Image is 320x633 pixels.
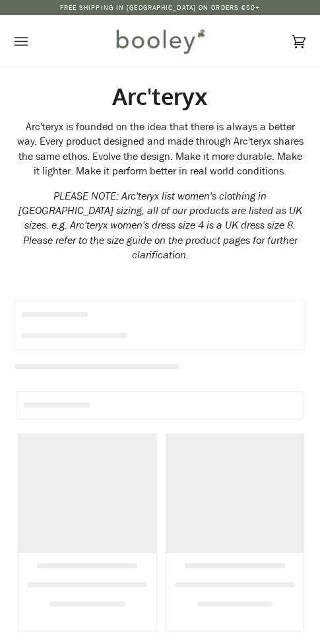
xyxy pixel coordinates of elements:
em: PLEASE NOTE: Arc'teryx list women's clothing in [GEOGRAPHIC_DATA] sizing, all of our products are... [18,189,302,262]
h1: Arc'teryx [15,82,306,110]
p: Free Shipping in [GEOGRAPHIC_DATA] on Orders €50+ [60,3,261,13]
button: Open menu [15,15,54,67]
div: Arc'teryx is founded on the idea that there is always a better way. Every product designed and ma... [15,120,306,178]
img: Booley [112,25,208,57]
